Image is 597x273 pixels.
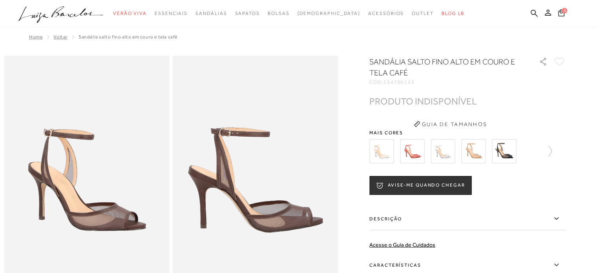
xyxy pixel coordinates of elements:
span: Sandálias [195,11,227,16]
a: BLOG LB [442,6,464,21]
button: AVISE-ME QUANDO CHEGAR [369,176,471,195]
span: Verão Viva [113,11,147,16]
span: 134700133 [383,79,415,85]
button: 0 [556,9,567,19]
img: SANDÁLIA DE SALTO ALTO FINO EM COURO E TELA MESH VERMELHO [400,139,424,163]
img: SANDÁLIA SALTO ALTO PEEP TOE MESH PRETO [492,139,516,163]
a: Home [29,34,42,40]
a: noSubCategoriesText [412,6,434,21]
span: SANDÁLIA SALTO FINO ALTO EM COURO E TELA CAFÉ [79,34,177,40]
a: Voltar [53,34,68,40]
a: Acesse o Guia de Cuidados [369,242,435,248]
a: noSubCategoriesText [368,6,404,21]
h1: SANDÁLIA SALTO FINO ALTO EM COURO E TELA CAFÉ [369,56,517,78]
span: BLOG LB [442,11,464,16]
div: PRODUTO INDISPONÍVEL [369,97,477,105]
a: noSubCategoriesText [297,6,360,21]
span: [DEMOGRAPHIC_DATA] [297,11,360,16]
a: noSubCategoriesText [195,6,227,21]
div: CÓD: [369,80,526,84]
a: noSubCategoriesText [113,6,147,21]
a: noSubCategoriesText [155,6,188,21]
button: Guia de Tamanhos [411,118,489,130]
span: Bolsas [268,11,290,16]
span: Outlet [412,11,434,16]
span: Acessórios [368,11,404,16]
img: SANDÁLIA DE SALTO ALTO FINO EM COURO E TELA MESH OFF WHITE [369,139,394,163]
span: Essenciais [155,11,188,16]
a: noSubCategoriesText [235,6,259,21]
img: SANDÁLIA PEEP TOE EM TELA MESH PRATA E SALTO ALTO FINO [431,139,455,163]
span: Sapatos [235,11,259,16]
span: 0 [562,8,567,13]
span: Mais cores [369,130,566,135]
label: Descrição [369,207,566,230]
a: noSubCategoriesText [268,6,290,21]
img: SANDÁLIA SALTO ALTO PEEP TOE MESH BEGE [461,139,486,163]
